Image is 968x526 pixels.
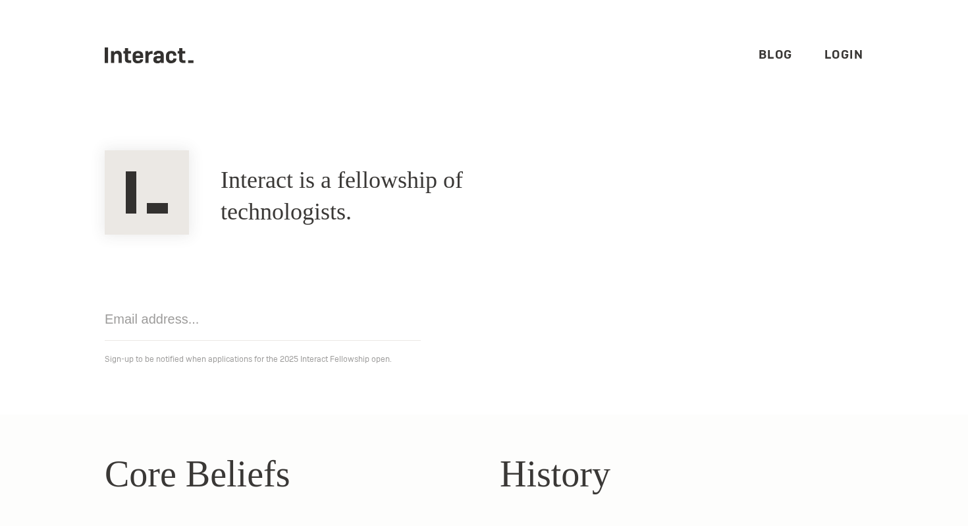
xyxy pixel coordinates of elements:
[221,165,576,228] h1: Interact is a fellowship of technologists.
[759,47,793,62] a: Blog
[105,298,421,341] input: Email address...
[105,351,863,367] p: Sign-up to be notified when applications for the 2025 Interact Fellowship open.
[500,446,863,502] h2: History
[105,446,468,502] h2: Core Beliefs
[105,150,189,235] img: Interact Logo
[824,47,864,62] a: Login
